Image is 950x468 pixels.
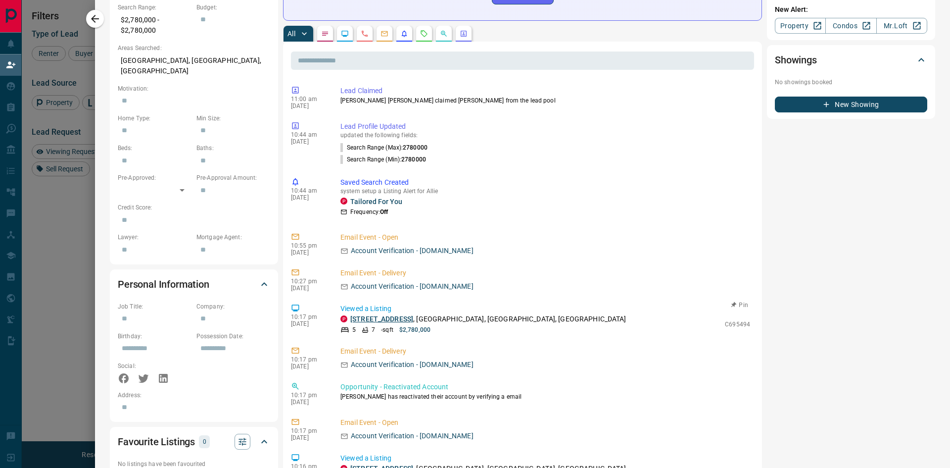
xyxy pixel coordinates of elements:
[196,173,270,182] p: Pre-Approval Amount:
[340,232,750,243] p: Email Event - Open
[118,12,191,39] p: $2,780,000 - $2,780,000
[340,417,750,428] p: Email Event - Open
[361,30,369,38] svg: Calls
[340,346,750,357] p: Email Event - Delivery
[291,363,326,370] p: [DATE]
[351,246,474,256] p: Account Verification - [DOMAIN_NAME]
[340,132,750,139] p: updated the following fields:
[291,96,326,103] p: 11:00 am
[291,187,326,194] p: 10:44 am
[118,302,191,311] p: Job Title:
[291,434,326,441] p: [DATE]
[400,30,408,38] svg: Listing Alerts
[775,18,826,34] a: Property
[196,114,270,123] p: Min Size:
[118,391,270,400] p: Address:
[350,198,402,206] a: Tailored For You
[118,430,270,454] div: Favourite Listings0
[291,320,326,327] p: [DATE]
[287,30,295,37] p: All
[118,144,191,153] p: Beds:
[352,325,356,334] p: 5
[118,276,209,292] h2: Personal Information
[380,30,388,38] svg: Emails
[291,138,326,145] p: [DATE]
[118,233,191,242] p: Lawyer:
[118,52,270,79] p: [GEOGRAPHIC_DATA], [GEOGRAPHIC_DATA], [GEOGRAPHIC_DATA]
[196,332,270,341] p: Possession Date:
[340,382,750,392] p: Opportunity - Reactivated Account
[340,155,426,164] p: Search Range (Min) :
[775,48,927,72] div: Showings
[350,314,626,324] p: , [GEOGRAPHIC_DATA], [GEOGRAPHIC_DATA], [GEOGRAPHIC_DATA]
[876,18,927,34] a: Mr.Loft
[340,96,750,105] p: [PERSON_NAME] [PERSON_NAME] claimed [PERSON_NAME] from the lead pool
[202,436,207,447] p: 0
[291,399,326,406] p: [DATE]
[291,392,326,399] p: 10:17 pm
[118,44,270,52] p: Areas Searched:
[291,278,326,285] p: 10:27 pm
[196,3,270,12] p: Budget:
[291,131,326,138] p: 10:44 am
[196,302,270,311] p: Company:
[340,304,750,314] p: Viewed a Listing
[340,198,347,205] div: property.ca
[725,301,754,310] button: Pin
[351,281,474,292] p: Account Verification - [DOMAIN_NAME]
[291,285,326,292] p: [DATE]
[340,315,347,322] div: property.ca
[340,268,750,278] p: Email Event - Delivery
[291,103,326,109] p: [DATE]
[118,114,191,123] p: Home Type:
[403,144,427,151] span: 2780000
[381,325,393,334] p: - sqft
[372,325,375,334] p: 7
[401,156,426,163] span: 2780000
[291,356,326,363] p: 10:17 pm
[775,52,817,68] h2: Showings
[775,78,927,87] p: No showings booked
[380,208,388,215] strong: Off
[291,194,326,201] p: [DATE]
[118,173,191,182] p: Pre-Approved:
[196,144,270,153] p: Baths:
[291,313,326,320] p: 10:17 pm
[291,242,326,249] p: 10:55 pm
[291,427,326,434] p: 10:17 pm
[118,84,270,93] p: Motivation:
[725,320,750,329] p: C695494
[118,332,191,341] p: Birthday:
[350,315,413,323] a: [STREET_ADDRESS]
[340,143,427,152] p: Search Range (Max) :
[350,208,388,216] p: Frequency:
[118,272,270,296] div: Personal Information
[340,188,750,195] p: system setup a Listing Alert for Allie
[118,434,195,450] h2: Favourite Listings
[321,30,329,38] svg: Notes
[825,18,876,34] a: Condos
[196,233,270,242] p: Mortgage Agent:
[775,97,927,112] button: New Showing
[118,203,270,212] p: Credit Score:
[340,453,750,464] p: Viewed a Listing
[420,30,428,38] svg: Requests
[351,431,474,441] p: Account Verification - [DOMAIN_NAME]
[291,249,326,256] p: [DATE]
[440,30,448,38] svg: Opportunities
[340,177,750,188] p: Saved Search Created
[351,360,474,370] p: Account Verification - [DOMAIN_NAME]
[341,30,349,38] svg: Lead Browsing Activity
[340,121,750,132] p: Lead Profile Updated
[340,86,750,96] p: Lead Claimed
[118,362,191,370] p: Social:
[399,325,430,334] p: $2,780,000
[460,30,468,38] svg: Agent Actions
[775,4,927,15] p: New Alert:
[118,3,191,12] p: Search Range:
[340,392,750,401] p: [PERSON_NAME] has reactivated their account by verifying a email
